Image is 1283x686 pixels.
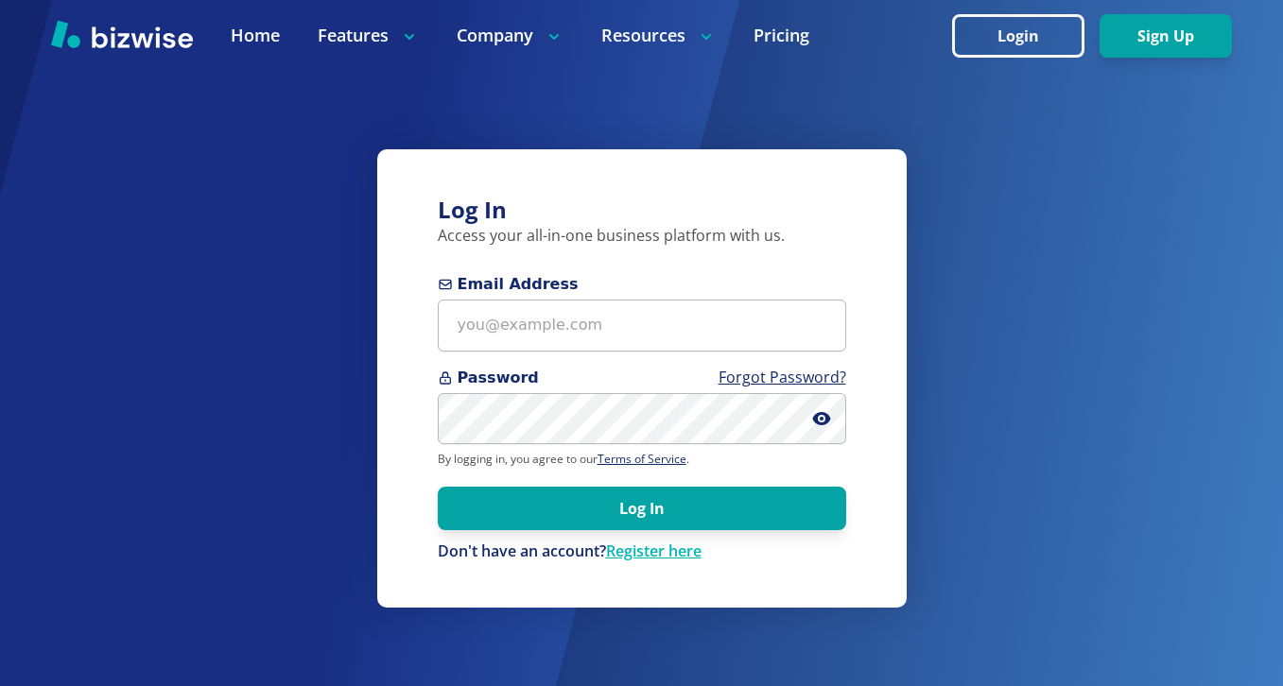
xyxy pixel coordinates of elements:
[438,367,846,389] span: Password
[438,273,846,296] span: Email Address
[1100,14,1232,58] button: Sign Up
[719,367,846,387] a: Forgot Password?
[606,540,702,561] a: Register here
[438,195,846,226] h3: Log In
[457,24,563,47] p: Company
[952,27,1100,45] a: Login
[51,20,193,48] img: Bizwise Logo
[438,452,846,467] p: By logging in, you agree to our .
[952,14,1084,58] button: Login
[438,541,846,562] p: Don't have an account?
[438,226,846,247] p: Access your all-in-one business platform with us.
[754,24,809,47] a: Pricing
[601,24,716,47] p: Resources
[438,300,846,352] input: you@example.com
[231,24,280,47] a: Home
[438,541,846,562] div: Don't have an account?Register here
[438,487,846,530] button: Log In
[318,24,419,47] p: Features
[598,451,686,467] a: Terms of Service
[1100,27,1232,45] a: Sign Up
